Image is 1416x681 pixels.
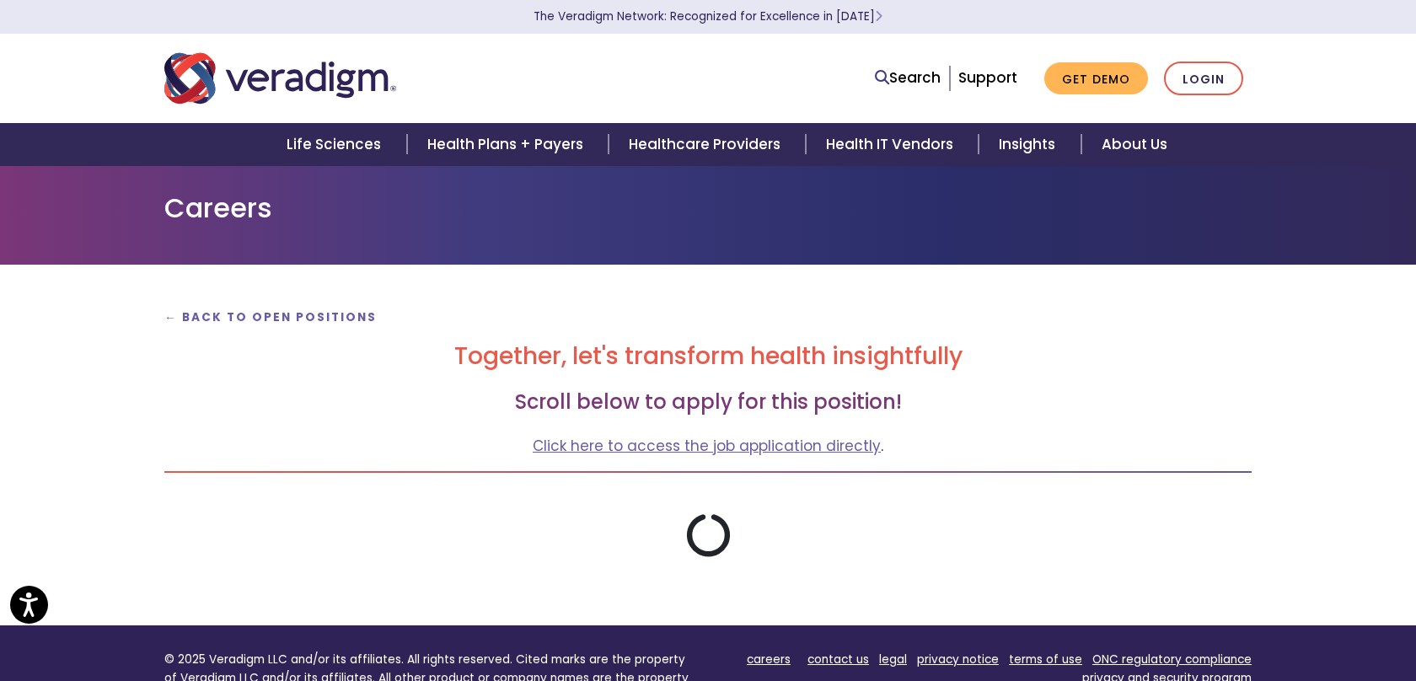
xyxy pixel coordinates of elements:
a: ONC regulatory compliance [1092,652,1252,668]
h2: Together, let's transform health insightfully [164,342,1252,371]
a: Search [875,67,941,89]
a: Health IT Vendors [806,123,979,166]
a: Click here to access the job application directly [533,436,881,456]
a: privacy notice [917,652,999,668]
h3: Scroll below to apply for this position! [164,390,1252,415]
a: Healthcare Providers [609,123,806,166]
a: The Veradigm Network: Recognized for Excellence in [DATE]Learn More [534,8,882,24]
a: Insights [979,123,1081,166]
a: ← Back to Open Positions [164,309,377,325]
a: terms of use [1009,652,1082,668]
a: Get Demo [1044,62,1148,95]
a: legal [879,652,907,668]
a: careers [747,652,791,668]
a: Support [958,67,1017,88]
a: Health Plans + Payers [407,123,609,166]
span: Learn More [875,8,882,24]
a: contact us [807,652,869,668]
img: Veradigm logo [164,51,396,106]
h1: Careers [164,192,1252,224]
p: . [164,435,1252,458]
a: Life Sciences [266,123,406,166]
a: About Us [1081,123,1188,166]
a: Login [1164,62,1243,96]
